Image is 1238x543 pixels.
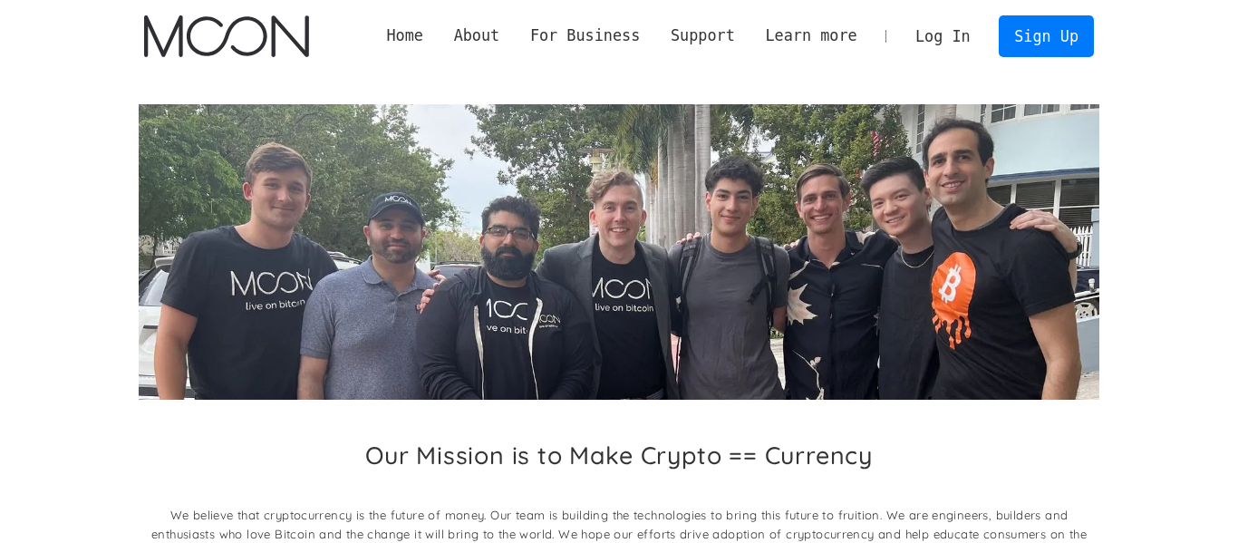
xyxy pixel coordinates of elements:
div: For Business [530,24,640,47]
a: Log In [900,16,985,56]
div: About [439,24,515,47]
div: About [454,24,500,47]
h2: Our Mission is to Make Crypto == Currency [365,441,873,470]
div: Support [671,24,735,47]
a: Sign Up [999,15,1093,56]
img: Moon Logo [144,15,308,57]
div: Support [655,24,750,47]
div: Learn more [750,24,873,47]
div: For Business [515,24,655,47]
div: Learn more [765,24,856,47]
a: home [144,15,308,57]
a: Home [372,24,439,47]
